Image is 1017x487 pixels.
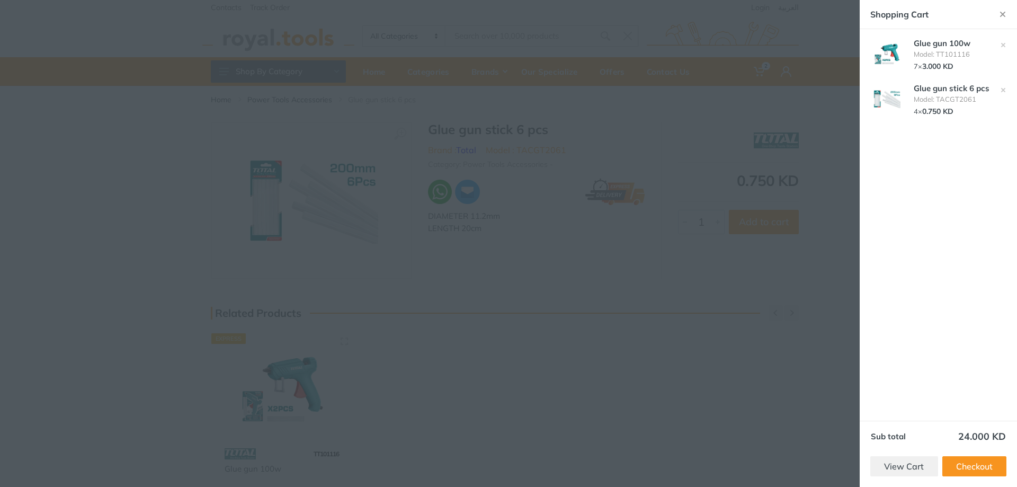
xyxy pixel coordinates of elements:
[914,107,918,116] span: 4
[870,430,935,444] th: Sub total
[870,456,938,476] a: View Cart
[914,95,989,103] li: Model: TACGT2061
[914,106,989,117] div: ×
[914,83,989,93] a: Glue gun stick 6 pcs
[914,38,970,48] a: Glue gun 100w
[870,8,978,21] div: Shopping Cart
[868,40,905,68] img: Royal Tools - Glue gun 100w
[935,430,1006,444] td: 24.000 KD
[914,62,918,70] span: 7
[914,50,989,58] li: Model: TT101116
[922,61,953,71] span: 3.000 KD
[922,107,953,116] span: 0.750 KD
[868,85,905,113] img: Royal Tools - Glue gun stick 6 pcs
[942,456,1007,476] a: Checkout
[914,61,989,72] div: ×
